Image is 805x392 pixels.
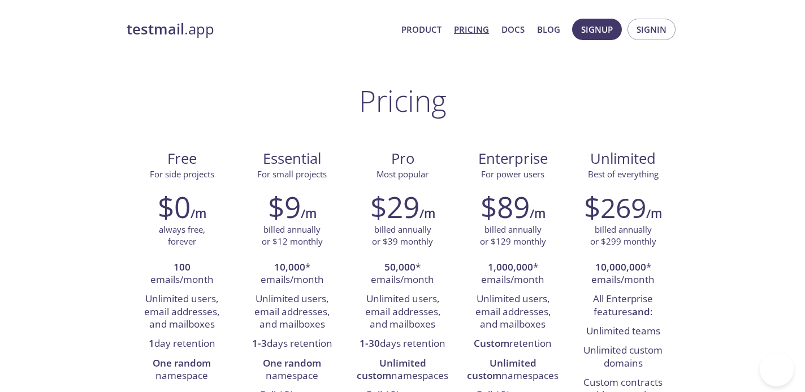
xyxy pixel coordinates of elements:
li: * emails/month [577,258,670,290]
p: billed annually or $39 monthly [372,224,433,248]
li: days retention [356,334,449,354]
strong: One random [263,356,321,369]
h2: $0 [158,190,191,224]
h6: /m [191,204,206,223]
strong: 10,000 [274,260,305,273]
li: namespaces [356,354,449,386]
strong: One random [153,356,211,369]
h2: $29 [370,190,419,224]
h6: /m [646,204,662,223]
h6: /m [419,204,435,223]
strong: Unlimited custom [357,356,426,382]
iframe: Help Scout Beacon - Open [760,352,794,386]
li: retention [466,334,560,354]
strong: 1-30 [360,337,380,350]
li: All Enterprise features : [577,290,670,322]
span: Signin [637,22,666,37]
li: Unlimited users, email addresses, and mailboxes [245,290,339,334]
span: For power users [481,168,544,180]
li: * emails/month [466,258,560,290]
li: day retention [135,334,228,354]
a: testmail.app [127,20,392,39]
h1: Pricing [359,84,447,117]
a: Pricing [454,22,489,37]
li: Unlimited users, email addresses, and mailboxes [466,290,560,334]
span: 269 [600,189,646,226]
li: Unlimited custom domains [577,341,670,373]
strong: 10,000,000 [595,260,646,273]
span: Free [136,149,228,168]
h6: /m [301,204,317,223]
li: namespace [245,354,339,386]
li: namespaces [466,354,560,386]
p: always free, forever [159,224,205,248]
a: Docs [501,22,525,37]
span: Pro [356,149,448,168]
span: For small projects [257,168,327,180]
li: emails/month [135,258,228,290]
strong: testmail [127,19,184,39]
span: Essential [246,149,338,168]
li: namespace [135,354,228,386]
strong: Unlimited custom [467,356,536,382]
a: Product [401,22,442,37]
h2: $89 [481,190,530,224]
li: * emails/month [245,258,339,290]
strong: 50,000 [384,260,416,273]
li: * emails/month [356,258,449,290]
span: For side projects [150,168,214,180]
strong: 100 [174,260,191,273]
button: Signup [572,19,622,40]
button: Signin [627,19,676,40]
span: Best of everything [588,168,659,180]
p: billed annually or $12 monthly [262,224,323,248]
span: Most popular [376,168,429,180]
span: Unlimited [590,149,656,168]
h2: $ [584,190,646,224]
p: billed annually or $129 monthly [480,224,546,248]
h6: /m [530,204,546,223]
h2: $9 [268,190,301,224]
li: Unlimited users, email addresses, and mailboxes [356,290,449,334]
span: Signup [581,22,613,37]
strong: 1-3 [252,337,267,350]
strong: Custom [474,337,509,350]
a: Blog [537,22,560,37]
strong: 1 [149,337,154,350]
li: Unlimited users, email addresses, and mailboxes [135,290,228,334]
p: billed annually or $299 monthly [590,224,656,248]
strong: and [632,305,650,318]
li: Unlimited teams [577,322,670,341]
strong: 1,000,000 [488,260,533,273]
span: Enterprise [467,149,559,168]
li: days retention [245,334,339,354]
